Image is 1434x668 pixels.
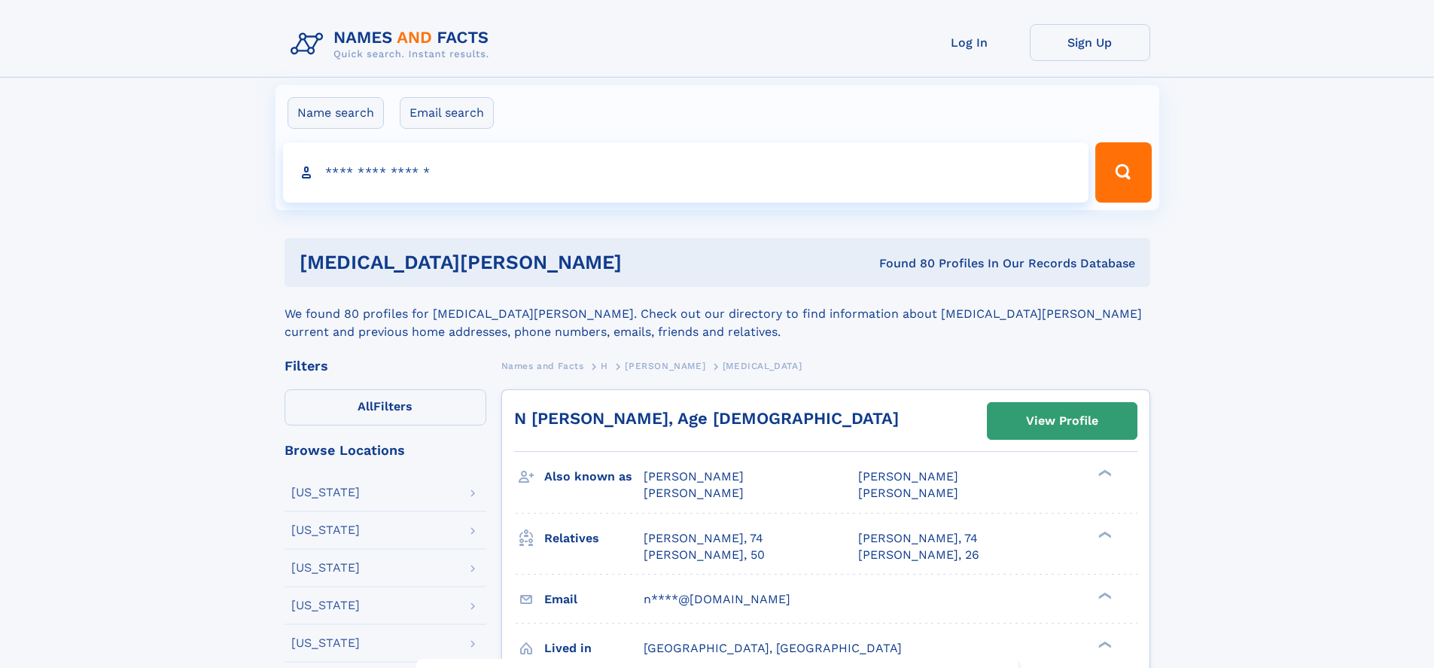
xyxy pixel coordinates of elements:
a: [PERSON_NAME], 74 [644,530,763,547]
label: Name search [288,97,384,129]
div: View Profile [1026,404,1098,438]
a: [PERSON_NAME] [625,356,705,375]
a: H [601,356,608,375]
label: Filters [285,389,486,426]
span: [PERSON_NAME] [625,361,705,371]
span: [GEOGRAPHIC_DATA], [GEOGRAPHIC_DATA] [644,641,902,655]
span: [PERSON_NAME] [858,486,958,500]
div: [US_STATE] [291,562,360,574]
img: Logo Names and Facts [285,24,501,65]
div: ❯ [1095,529,1113,539]
span: H [601,361,608,371]
label: Email search [400,97,494,129]
a: [PERSON_NAME], 26 [858,547,979,563]
a: N [PERSON_NAME], Age [DEMOGRAPHIC_DATA] [514,409,899,428]
h3: Relatives [544,526,644,551]
span: All [358,399,373,413]
h3: Email [544,587,644,612]
a: Log In [909,24,1030,61]
span: [PERSON_NAME] [644,486,744,500]
span: [PERSON_NAME] [858,469,958,483]
h3: Lived in [544,636,644,661]
a: View Profile [988,403,1137,439]
div: ❯ [1095,639,1113,649]
div: ❯ [1095,468,1113,478]
h1: [MEDICAL_DATA][PERSON_NAME] [300,253,750,272]
div: Filters [285,359,486,373]
div: We found 80 profiles for [MEDICAL_DATA][PERSON_NAME]. Check out our directory to find information... [285,287,1150,341]
a: Names and Facts [501,356,584,375]
h3: Also known as [544,464,644,490]
a: [PERSON_NAME], 50 [644,547,765,563]
a: Sign Up [1030,24,1150,61]
div: [US_STATE] [291,487,360,499]
div: [US_STATE] [291,524,360,536]
div: Browse Locations [285,444,486,457]
button: Search Button [1095,142,1151,203]
input: search input [283,142,1089,203]
a: [PERSON_NAME], 74 [858,530,978,547]
div: Found 80 Profiles In Our Records Database [750,255,1135,272]
div: ❯ [1095,590,1113,600]
div: [US_STATE] [291,599,360,612]
span: [PERSON_NAME] [644,469,744,483]
span: [MEDICAL_DATA] [723,361,802,371]
div: [US_STATE] [291,637,360,649]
